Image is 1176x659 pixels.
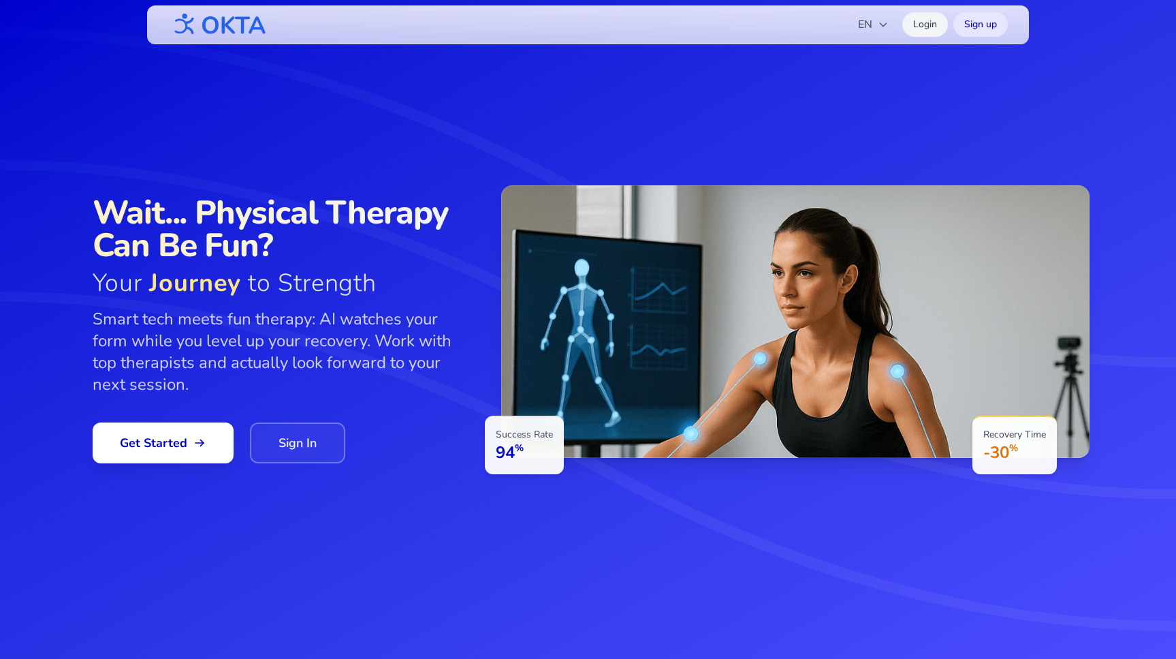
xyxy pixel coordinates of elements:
p: Success Rate [496,428,553,442]
a: Sign In [250,423,345,463]
p: Smart tech meets fun therapy: AI watches your form while you level up your recovery. Work with to... [93,308,474,395]
span: Journey [149,266,241,300]
span: Wait... Physical Therapy Can Be Fun? [93,196,474,262]
span: Get Started [120,433,206,453]
img: OKTA logo [169,7,267,42]
button: EN [850,11,897,38]
p: 94 [496,442,553,463]
a: Login [902,12,948,37]
span: Your to Strength [93,270,474,297]
a: Sign up [953,12,1008,37]
span: EN [858,16,889,33]
a: Get Started [93,423,234,463]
